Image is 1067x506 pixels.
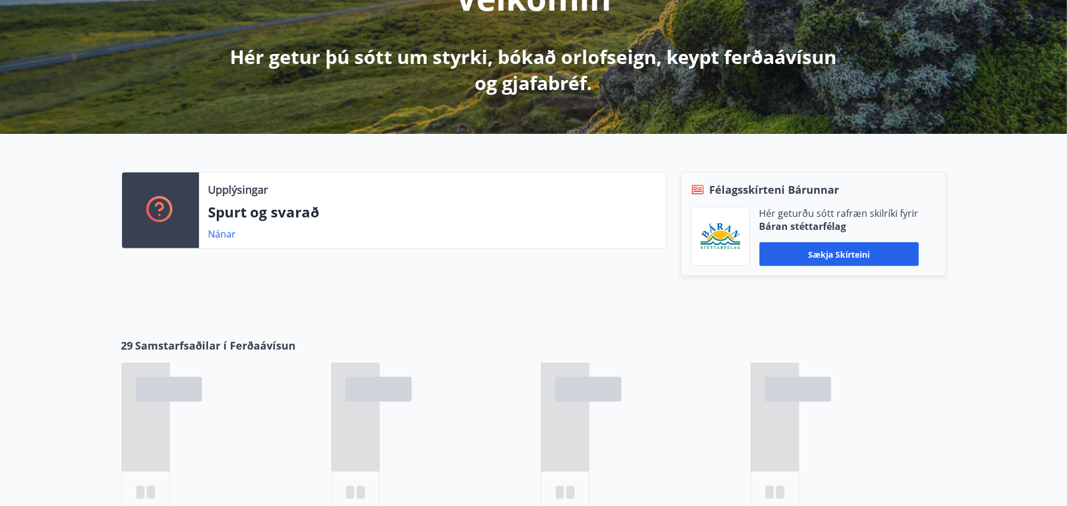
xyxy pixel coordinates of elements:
[760,242,919,266] button: Sækja skírteini
[121,338,133,353] span: 29
[700,223,741,251] img: Bz2lGXKH3FXEIQKvoQ8VL0Fr0uCiWgfgA3I6fSs8.png
[209,228,236,241] a: Nánar
[710,182,839,197] span: Félagsskírteni Bárunnar
[760,207,919,220] p: Hér geturðu sótt rafræn skilríki fyrir
[209,182,268,197] p: Upplýsingar
[209,202,656,222] p: Spurt og svarað
[760,220,919,233] p: Báran stéttarfélag
[221,44,847,96] p: Hér getur þú sótt um styrki, bókað orlofseign, keypt ferðaávísun og gjafabréf.
[136,338,296,353] span: Samstarfsaðilar í Ferðaávísun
